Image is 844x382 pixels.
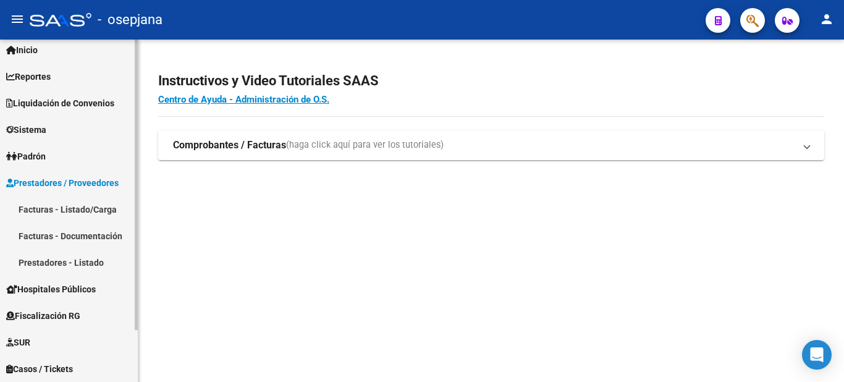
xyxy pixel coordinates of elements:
[6,309,80,323] span: Fiscalización RG
[6,43,38,57] span: Inicio
[819,12,834,27] mat-icon: person
[98,6,162,33] span: - osepjana
[286,138,444,152] span: (haga click aquí para ver los tutoriales)
[6,336,30,349] span: SUR
[802,340,832,370] div: Open Intercom Messenger
[6,282,96,296] span: Hospitales Públicos
[6,176,119,190] span: Prestadores / Proveedores
[6,150,46,163] span: Padrón
[6,96,114,110] span: Liquidación de Convenios
[6,362,73,376] span: Casos / Tickets
[158,130,824,160] mat-expansion-panel-header: Comprobantes / Facturas(haga click aquí para ver los tutoriales)
[173,138,286,152] strong: Comprobantes / Facturas
[158,69,824,93] h2: Instructivos y Video Tutoriales SAAS
[6,123,46,137] span: Sistema
[6,70,51,83] span: Reportes
[158,94,329,105] a: Centro de Ayuda - Administración de O.S.
[10,12,25,27] mat-icon: menu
